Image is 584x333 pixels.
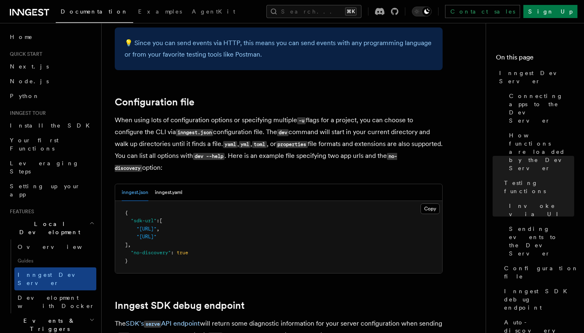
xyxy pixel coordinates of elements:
span: Development with Docker [18,294,95,309]
span: ] [125,242,128,248]
button: Local Development [7,217,96,239]
code: serve [144,321,161,328]
span: : [171,250,174,255]
a: Sign Up [523,5,577,18]
a: Invoke via UI [506,198,574,221]
span: Node.js [10,78,49,84]
h4: On this page [496,52,574,66]
span: "[URL]" [136,234,157,239]
span: Quick start [7,51,42,57]
span: Local Development [7,220,89,236]
span: How functions are loaded by the Dev Server [509,131,574,172]
span: Features [7,208,34,215]
span: Connecting apps to the Dev Server [509,92,574,125]
span: Examples [138,8,182,15]
a: Setting up your app [7,179,96,202]
span: Configuration file [504,264,579,281]
button: Search...⌘K [266,5,361,18]
a: Node.js [7,74,96,89]
button: inngest.json [122,184,148,201]
code: dev [277,129,289,136]
a: Connecting apps to the Dev Server [506,89,574,128]
a: Overview [14,239,96,254]
a: Home [7,30,96,44]
a: How functions are loaded by the Dev Server [506,128,574,176]
code: dev --help [193,153,225,160]
span: Inngest tour [7,110,46,116]
span: : [157,218,159,224]
span: Python [10,93,40,99]
span: Overview [18,244,102,250]
a: Development with Docker [14,290,96,313]
a: Python [7,89,96,103]
button: Toggle dark mode [412,7,432,16]
a: SDK'sserveAPI endpoint [126,319,200,327]
span: "[URL]" [136,226,157,232]
button: inngest.yaml [155,184,182,201]
span: Inngest Dev Server [18,271,88,286]
code: yml [239,141,250,148]
span: Inngest Dev Server [499,69,574,85]
a: Inngest Dev Server [496,66,574,89]
span: Setting up your app [10,183,80,198]
code: toml [252,141,266,148]
span: AgentKit [192,8,235,15]
span: Documentation [61,8,128,15]
span: true [177,250,188,255]
span: Sending events to the Dev Server [509,225,574,258]
a: Documentation [56,2,133,23]
code: properties [276,141,308,148]
code: yaml [223,141,237,148]
a: Examples [133,2,187,22]
a: Install the SDK [7,118,96,133]
code: no-discovery [115,153,397,172]
span: Home [10,33,33,41]
span: { [125,210,128,216]
span: Your first Functions [10,137,59,152]
span: Inngest SDK debug endpoint [504,287,574,312]
span: , [128,242,131,248]
p: 💡 Since you can send events via HTTP, this means you can send events with any programming languag... [125,37,433,60]
span: "no-discovery" [131,250,171,255]
span: Events & Triggers [7,317,89,333]
a: AgentKit [187,2,240,22]
span: Next.js [10,63,49,70]
kbd: ⌘K [345,7,357,16]
a: Inngest Dev Server [14,267,96,290]
button: Copy [420,203,440,214]
a: Configuration file [115,96,194,108]
span: Leveraging Steps [10,160,79,175]
a: Testing functions [501,176,574,198]
a: Contact sales [445,5,520,18]
span: [ [159,218,162,224]
code: inngest.json [176,129,213,136]
p: When using lots of configuration options or specifying multiple flags for a project, you can choo... [115,114,443,174]
a: Leveraging Steps [7,156,96,179]
a: Your first Functions [7,133,96,156]
span: Install the SDK [10,122,95,129]
span: , [157,226,159,232]
span: Testing functions [504,179,574,195]
a: Configuration file [501,261,574,284]
div: Local Development [7,239,96,313]
code: -u [297,117,306,124]
span: "sdk-url" [131,218,157,224]
span: } [125,258,128,264]
span: Invoke via UI [509,202,574,218]
a: Inngest SDK debug endpoint [501,284,574,315]
a: Inngest SDK debug endpoint [115,300,245,311]
span: Guides [14,254,96,267]
a: Sending events to the Dev Server [506,221,574,261]
a: Next.js [7,59,96,74]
